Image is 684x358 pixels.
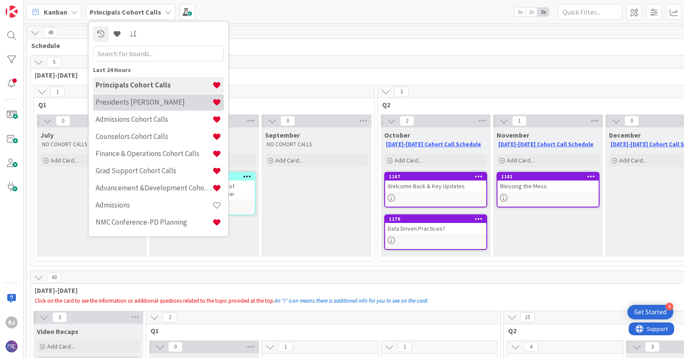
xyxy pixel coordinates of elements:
[93,46,224,61] input: Search for boards...
[645,342,660,352] span: 3
[520,312,535,322] span: 15
[634,308,666,316] div: Get Started
[35,297,274,304] span: Click on the card to see the information or additional questions related to the topic provided at...
[56,116,70,126] span: 0
[163,312,177,322] span: 2
[38,100,364,109] span: Q1
[265,131,300,139] span: September
[267,141,366,148] p: NO COHORT CALLS
[507,156,534,164] span: Add Card...
[51,156,78,164] span: Add Card...
[619,156,647,164] span: Add Card...
[52,312,67,322] span: 3
[278,342,293,352] span: 1
[384,214,487,250] a: 1179Data Driven Practices?
[151,326,490,335] span: Q1
[6,316,18,328] div: RJ
[389,174,486,180] div: 1167
[386,141,481,148] a: [DATE]-[DATE] Cohort Call Schedule
[558,4,622,20] input: Quick Filter...
[395,156,422,164] span: Add Card...
[47,272,61,283] span: 43
[168,342,183,352] span: 0
[497,131,529,139] span: November
[42,141,142,148] p: NO COHORT CALLS
[384,172,487,208] a: 1167Welcome Back & Key Updates
[514,8,526,16] span: 1x
[400,116,414,126] span: 2
[497,173,599,192] div: 1181Blessing the Mess
[524,342,538,352] span: 4
[6,340,18,352] img: avatar
[6,6,18,18] img: Visit kanbanzone.com
[96,115,212,123] h4: Admissions Cohort Calls
[385,181,486,192] div: Welcome Back & Key Updates
[90,8,161,16] b: Principals Cohort Calls
[512,116,527,126] span: 1
[44,7,67,17] span: Kanban
[385,223,486,234] div: Data Driven Practices?
[96,235,212,244] h4: NMC Calendar
[93,66,224,75] div: Last 24 Hours
[50,87,65,97] span: 1
[666,303,673,310] div: 4
[40,131,54,139] span: July
[96,132,212,141] h4: Counselors Cohort Calls
[43,27,58,38] span: 48
[37,327,78,336] span: Video Recaps
[497,181,599,192] div: Blessing the Mess
[384,131,410,139] span: October
[47,57,61,67] span: 5
[18,1,39,12] span: Support
[498,141,594,148] a: [DATE]-[DATE] Cohort Call Schedule
[96,81,212,89] h4: Principals Cohort Calls
[96,149,212,158] h4: Finance & Operations Cohort Calls
[96,201,212,209] h4: Admissions
[275,156,303,164] span: Add Card...
[394,87,409,97] span: 3
[385,173,486,192] div: 1167Welcome Back & Key Updates
[96,218,212,226] h4: NMC Conference-PD Planning
[96,98,212,106] h4: Presidents [PERSON_NAME]
[501,174,599,180] div: 1181
[526,8,537,16] span: 2x
[280,116,295,126] span: 0
[385,215,486,223] div: 1179
[398,342,412,352] span: 1
[385,215,486,234] div: 1179Data Driven Practices?
[537,8,549,16] span: 3x
[497,172,600,208] a: 1181Blessing the Mess
[627,305,673,319] div: Open Get Started checklist, remaining modules: 4
[497,173,599,181] div: 1181
[389,216,486,222] div: 1179
[274,297,428,304] em: An "i" icon means there is additional info for you to see on the card.
[96,166,212,175] h4: Grad Support Cohort Calls
[624,116,639,126] span: 0
[609,131,641,139] span: December
[385,173,486,181] div: 1167
[96,184,212,192] h4: Advancement &Development Cohort Calls
[47,343,75,350] span: Add Card...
